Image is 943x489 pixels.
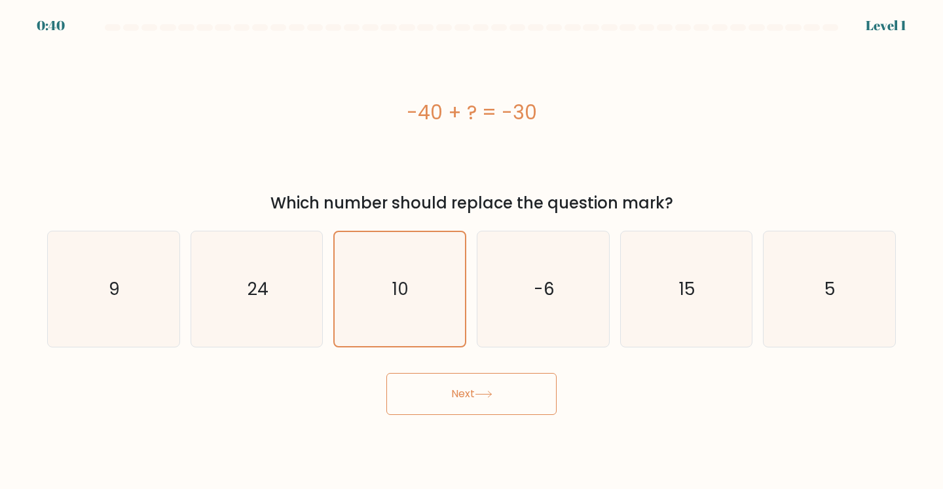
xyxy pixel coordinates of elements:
text: 15 [679,277,695,301]
div: Level 1 [866,16,906,35]
div: -40 + ? = -30 [47,98,896,127]
text: -6 [534,277,555,301]
div: Which number should replace the question mark? [55,191,888,215]
text: 10 [393,277,409,301]
button: Next [386,373,557,415]
text: 5 [825,277,836,301]
text: 9 [109,277,120,301]
div: 0:40 [37,16,65,35]
text: 24 [248,277,268,301]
